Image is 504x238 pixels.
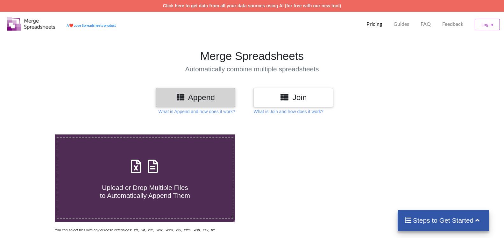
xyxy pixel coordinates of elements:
[55,228,215,232] i: You can select files with any of these extensions: .xls, .xlt, .xlm, .xlsx, .xlsm, .xltx, .xltm, ...
[253,108,323,115] p: What is Join and how does it work?
[67,23,116,27] a: AheartLove Spreadsheets product
[100,184,190,199] span: Upload or Drop Multiple Files to Automatically Append Them
[404,216,483,224] h4: Steps to Get Started
[7,17,55,31] img: Logo.png
[69,23,74,27] span: heart
[163,3,341,8] a: Click here to get data from all your data sources using AI (for free with our new tool)
[160,93,231,102] h3: Append
[159,108,235,115] p: What is Append and how does it work?
[475,19,500,30] button: Log In
[366,21,382,27] p: Pricing
[421,21,431,27] p: FAQ
[442,21,463,26] span: Feedback
[394,21,409,27] p: Guides
[258,93,328,102] h3: Join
